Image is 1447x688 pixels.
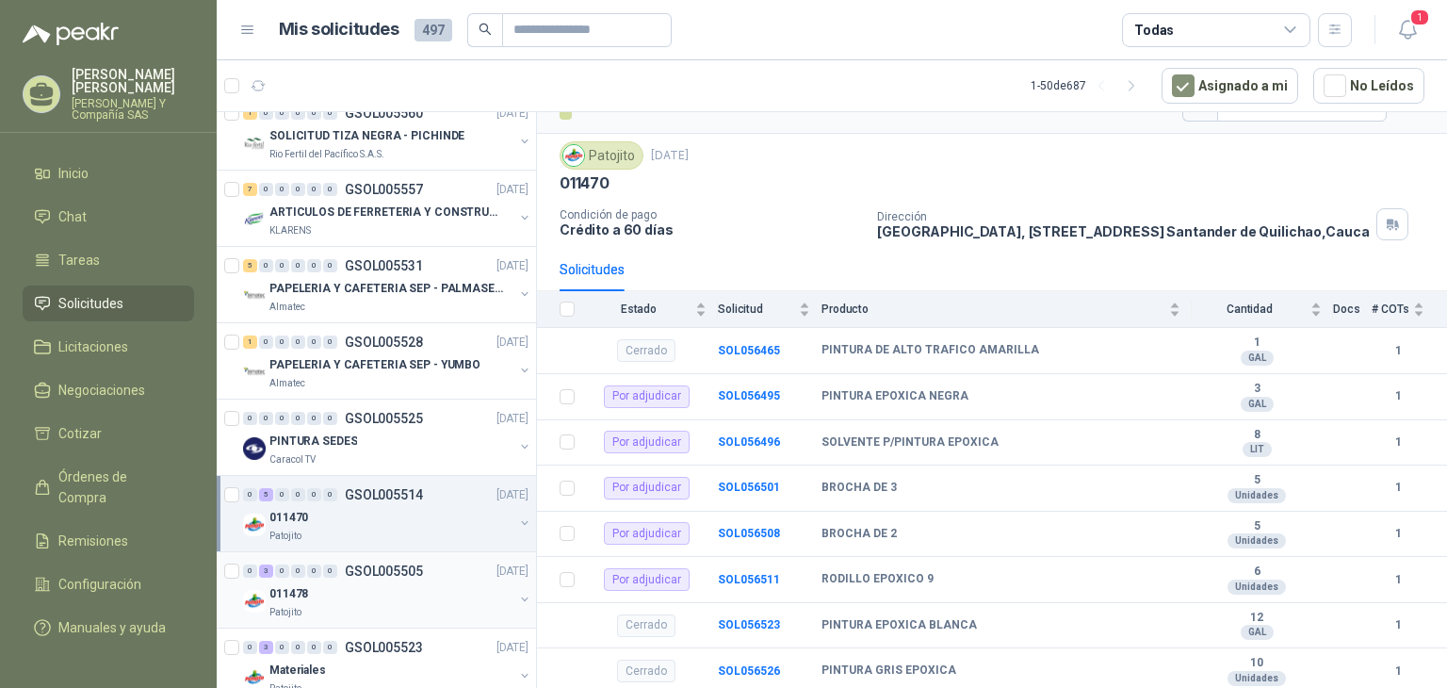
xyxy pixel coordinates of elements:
[269,204,504,221] p: ARTICULOS DE FERRETERIA Y CONSTRUCCION EN GENERAL
[345,641,423,654] p: GSOL005523
[23,459,194,516] a: Órdenes de Compra
[604,477,690,500] div: Por adjudicar
[1372,387,1424,405] b: 1
[243,361,266,384] img: Company Logo
[1192,428,1322,443] b: 8
[1192,382,1322,397] b: 3
[275,565,289,578] div: 0
[718,527,780,540] b: SOL056508
[269,529,301,544] p: Patojito
[718,344,780,357] a: SOL056465
[269,280,504,298] p: PAPELERIA Y CAFETERIA SEP - PALMASECA
[821,527,897,542] b: BROCHA DE 2
[243,285,266,307] img: Company Logo
[604,431,690,453] div: Por adjudicar
[877,210,1369,223] p: Dirección
[560,173,610,193] p: 011470
[821,618,977,633] b: PINTURA EPOXICA BLANCA
[496,563,528,581] p: [DATE]
[821,481,897,496] b: BROCHA DE 3
[718,664,780,678] a: SOL056526
[269,662,326,680] p: Materiales
[291,412,305,425] div: 0
[617,339,675,362] div: Cerrado
[345,336,423,349] p: GSOL005528
[269,452,316,467] p: Caracol TV
[279,16,399,43] h1: Mis solicitudes
[58,423,102,444] span: Cotizar
[243,437,266,460] img: Company Logo
[307,412,321,425] div: 0
[1162,68,1298,104] button: Asignado a mi
[345,183,423,196] p: GSOL005557
[1134,20,1174,41] div: Todas
[345,565,423,578] p: GSOL005505
[718,481,780,494] b: SOL056501
[1192,303,1307,316] span: Cantidad
[821,343,1039,358] b: PINTURA DE ALTO TRAFICO AMARILLA
[23,199,194,235] a: Chat
[275,488,289,501] div: 0
[58,467,176,508] span: Órdenes de Compra
[1228,488,1286,503] div: Unidades
[323,565,337,578] div: 0
[23,286,194,321] a: Solicitudes
[323,259,337,272] div: 0
[1192,519,1322,534] b: 5
[1372,479,1424,497] b: 1
[560,259,625,280] div: Solicitudes
[275,183,289,196] div: 0
[58,531,128,551] span: Remisiones
[243,208,266,231] img: Company Logo
[1390,13,1424,47] button: 1
[1372,525,1424,543] b: 1
[496,181,528,199] p: [DATE]
[1192,291,1333,328] th: Cantidad
[243,102,532,162] a: 1 0 0 0 0 0 GSOL005560[DATE] Company LogoSOLICITUD TIZA NEGRA - PICHINDERio Fertil del Pacífico S...
[604,385,690,408] div: Por adjudicar
[307,565,321,578] div: 0
[718,303,795,316] span: Solicitud
[496,334,528,352] p: [DATE]
[259,336,273,349] div: 0
[1372,291,1447,328] th: # COTs
[1192,473,1322,488] b: 5
[58,380,145,401] span: Negociaciones
[718,573,780,586] b: SOL056511
[243,641,257,654] div: 0
[651,147,689,165] p: [DATE]
[1409,8,1430,26] span: 1
[345,259,423,272] p: GSOL005531
[291,259,305,272] div: 0
[586,303,691,316] span: Estado
[243,106,257,120] div: 1
[291,565,305,578] div: 0
[291,336,305,349] div: 0
[259,183,273,196] div: 0
[323,106,337,120] div: 0
[821,435,999,450] b: SOLVENTE P/PINTURA EPOXICA
[821,291,1192,328] th: Producto
[243,407,532,467] a: 0 0 0 0 0 0 GSOL005525[DATE] Company LogoPINTURA SEDESCaracol TV
[291,488,305,501] div: 0
[1313,68,1424,104] button: No Leídos
[307,183,321,196] div: 0
[243,178,532,238] a: 7 0 0 0 0 0 GSOL005557[DATE] Company LogoARTICULOS DE FERRETERIA Y CONSTRUCCION EN GENERALKLARENS
[243,412,257,425] div: 0
[275,106,289,120] div: 0
[323,641,337,654] div: 0
[243,514,266,536] img: Company Logo
[259,641,273,654] div: 3
[243,488,257,501] div: 0
[560,221,862,238] p: Crédito a 60 días
[821,663,956,679] b: PINTURA GRIS EPOXICA
[1031,71,1146,101] div: 1 - 50 de 687
[496,486,528,504] p: [DATE]
[617,660,675,682] div: Cerrado
[275,412,289,425] div: 0
[243,259,257,272] div: 5
[243,254,532,315] a: 5 0 0 0 0 0 GSOL005531[DATE] Company LogoPAPELERIA Y CAFETERIA SEP - PALMASECAAlmatec
[617,614,675,637] div: Cerrado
